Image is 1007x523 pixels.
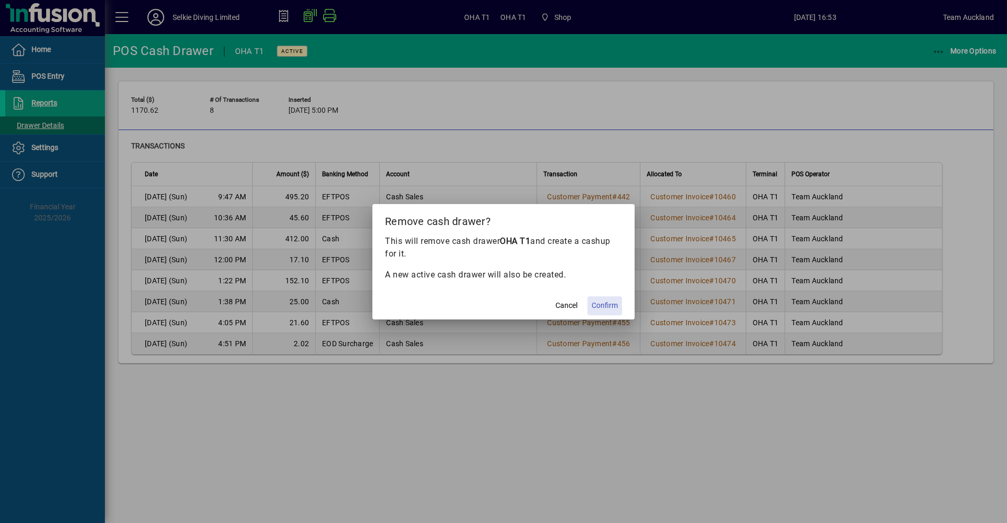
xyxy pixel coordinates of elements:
[385,269,622,281] p: A new active cash drawer will also be created.
[385,235,622,260] p: This will remove cash drawer and create a cashup for it.
[500,236,530,246] b: OHA T1
[372,204,635,234] h2: Remove cash drawer?
[592,300,618,311] span: Confirm
[587,296,622,315] button: Confirm
[555,300,577,311] span: Cancel
[550,296,583,315] button: Cancel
